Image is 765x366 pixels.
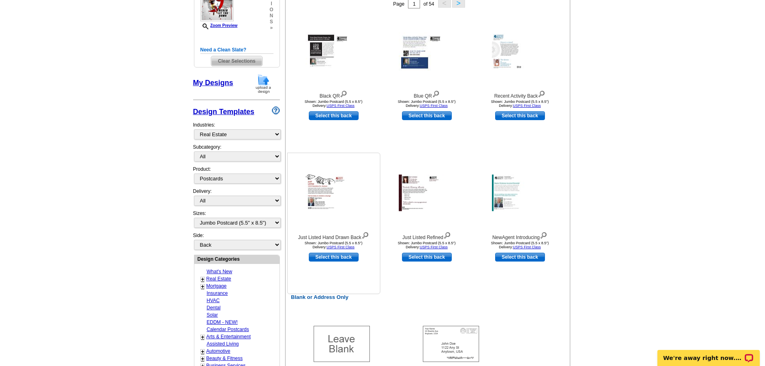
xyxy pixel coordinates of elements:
[207,319,238,325] a: EDDM - NEW!
[269,13,273,19] span: n
[200,46,273,54] h5: Need a Clean Slate?
[269,1,273,7] span: i
[476,89,564,100] div: Recent Activity Back
[402,111,452,120] a: use this design
[361,230,369,239] img: view design details
[399,33,455,71] img: Blue QR
[206,276,231,282] a: Real Estate
[538,89,545,98] img: view design details
[193,108,255,116] a: Design Templates
[207,290,228,296] a: Insurance
[193,210,280,232] div: Sizes:
[201,348,204,355] a: +
[290,100,378,108] div: Shown: Jumbo Postcard (5.5 x 8.5") Delivery:
[207,298,220,303] a: HVAC
[206,348,231,354] a: Automotive
[193,188,280,210] div: Delivery:
[492,175,548,211] img: NewAgent Introducing
[393,1,404,7] span: Page
[306,33,362,71] img: Black QR
[193,232,280,251] div: Side:
[476,241,564,249] div: Shown: Jumbo Postcard (5.5 x 8.5") Delivery:
[402,253,452,262] a: use this design
[207,269,233,274] a: What's New
[432,89,440,98] img: view design details
[652,341,765,366] iframe: LiveChat chat widget
[193,143,280,166] div: Subcategory:
[306,174,362,211] img: Just Listed Hand Drawn Back
[383,100,471,108] div: Shown: Jumbo Postcard (5.5 x 8.5") Delivery:
[207,312,218,318] a: Solar
[540,230,547,239] img: view design details
[420,245,448,249] a: USPS First Class
[423,1,434,7] span: of 54
[207,305,221,311] a: Dental
[513,245,541,249] a: USPS First Class
[314,326,370,362] img: Blank Template
[211,56,262,66] span: Clear Selections
[290,89,378,100] div: Black QR
[206,356,243,361] a: Beauty & Fitness
[193,166,280,188] div: Product:
[326,245,355,249] a: USPS First Class
[193,117,280,143] div: Industries:
[201,334,204,340] a: +
[495,111,545,120] a: use this design
[340,89,347,98] img: view design details
[492,33,548,70] img: Recent Activity Back
[253,74,274,94] img: upload-design
[383,89,471,100] div: Blue QR
[420,104,448,108] a: USPS First Class
[206,334,251,339] a: Arts & Entertainment
[287,294,571,301] h2: Blank or Address Only
[423,326,479,362] img: Addresses Only
[269,25,273,31] span: »
[495,253,545,262] a: use this design
[476,230,564,241] div: NewAgent Introducing
[194,255,279,263] div: Design Categories
[269,19,273,25] span: s
[201,356,204,362] a: +
[206,283,227,289] a: Mortgage
[383,230,471,241] div: Just Listed Refined
[290,241,378,249] div: Shown: Jumbo Postcard (5.5 x 8.5") Delivery:
[476,100,564,108] div: Shown: Jumbo Postcard (5.5 x 8.5") Delivery:
[207,341,239,347] a: Assisted Living
[383,241,471,249] div: Shown: Jumbo Postcard (5.5 x 8.5") Delivery:
[201,283,204,290] a: +
[269,7,273,13] span: o
[201,276,204,282] a: +
[193,79,233,87] a: My Designs
[272,106,280,115] img: design-wizard-help-icon.png
[309,111,359,120] a: use this design
[290,230,378,241] div: Just Listed Hand Drawn Back
[200,23,238,28] a: Zoom Preview
[207,327,249,332] a: Calendar Postcards
[326,104,355,108] a: USPS First Class
[309,253,359,262] a: use this design
[399,175,455,211] img: Just Listed Refined
[513,104,541,108] a: USPS First Class
[443,230,451,239] img: view design details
